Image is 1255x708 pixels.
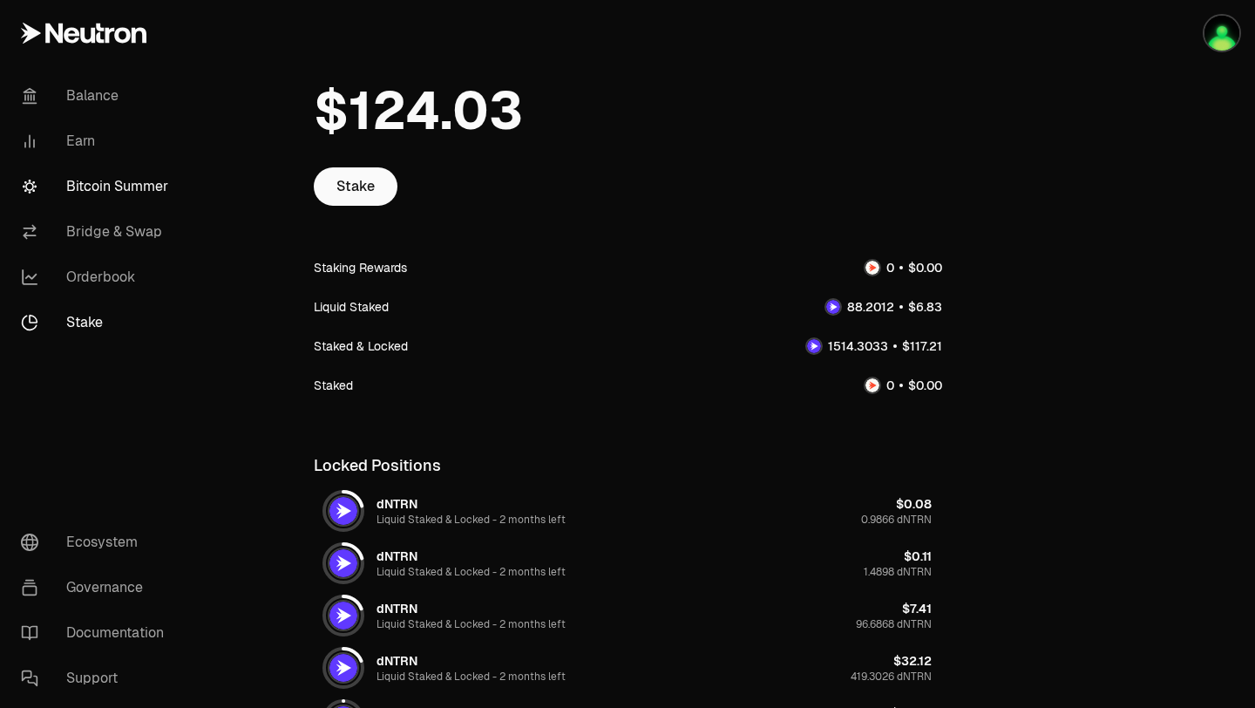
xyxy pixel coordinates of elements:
div: Staked [314,377,353,394]
img: dNTRN Logo [329,497,357,525]
span: Liquid Staked & Locked - [376,670,499,684]
a: Stake [314,167,397,206]
a: Bitcoin Summer [7,164,188,209]
span: 2 months left [499,513,566,527]
a: Governance [7,565,188,610]
span: Liquid Staked & Locked - [376,617,499,631]
div: 1.4898 dNTRN [864,565,932,579]
div: 0.9866 dNTRN [861,513,932,527]
a: Balance [7,73,188,119]
div: dNTRN [376,600,417,617]
div: $0.08 [896,495,932,513]
img: NTRN Logo [865,261,879,275]
div: dNTRN [376,495,417,513]
div: Staked & Locked [314,337,408,355]
a: Support [7,656,188,701]
img: dNTRN Logo [826,300,840,314]
a: Earn [7,119,188,164]
a: Ecosystem [7,520,188,565]
div: 96.6868 dNTRN [856,617,932,631]
img: LEDGER-PHIL [1204,16,1239,51]
span: Liquid Staked & Locked - [376,565,499,579]
div: 419.3026 dNTRN [851,670,932,684]
div: dNTRN [376,548,417,565]
img: dNTRN Logo [329,602,357,630]
div: Locked Positions [314,446,942,485]
a: Orderbook [7,255,188,300]
img: NTRN Logo [865,378,879,392]
span: 2 months left [499,565,566,579]
div: Liquid Staked [314,298,389,316]
span: Liquid Staked & Locked - [376,513,499,527]
img: dNTRN Logo [329,654,357,682]
div: Staking Rewards [314,259,407,276]
a: Documentation [7,610,188,656]
div: $32.12 [893,652,932,670]
div: dNTRN [376,652,417,670]
img: dNTRN Logo [329,549,357,577]
span: 2 months left [499,617,566,631]
span: 2 months left [499,670,566,684]
div: $0.11 [904,548,932,565]
a: Stake [7,300,188,345]
a: Bridge & Swap [7,209,188,255]
div: $7.41 [902,600,932,617]
img: dNTRN Logo [807,339,821,353]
